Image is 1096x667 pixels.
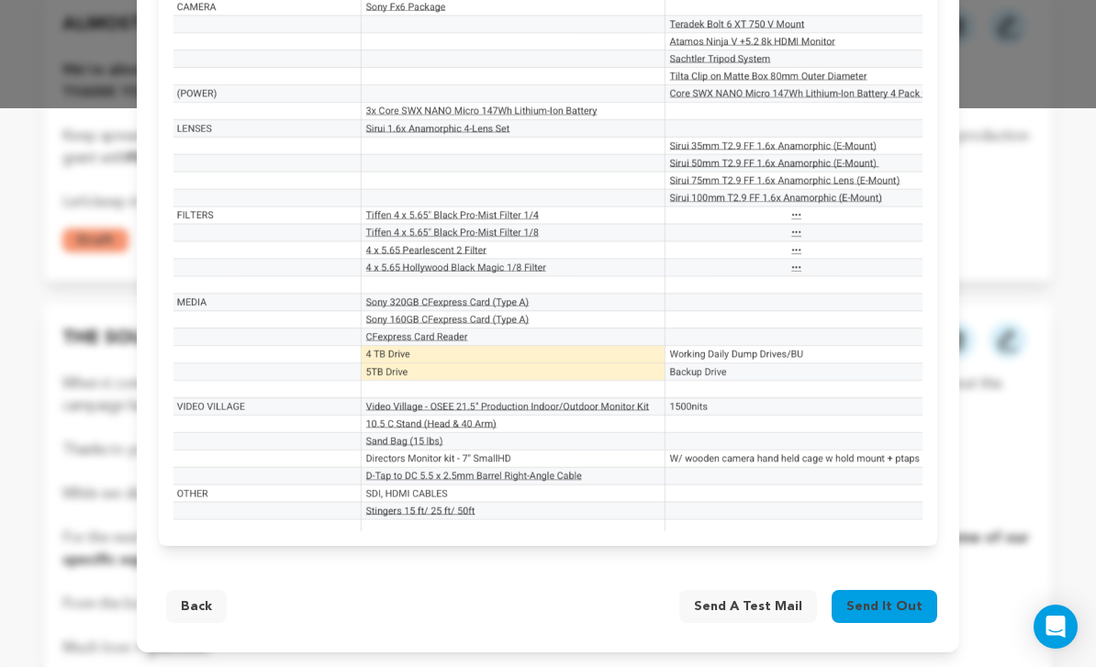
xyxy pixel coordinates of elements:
[846,597,923,616] span: Send it out
[166,590,227,623] button: Back
[679,590,817,623] button: Send a test mail
[1034,605,1078,649] div: Open Intercom Messenger
[694,597,802,616] span: Send a test mail
[832,590,937,623] button: Send it out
